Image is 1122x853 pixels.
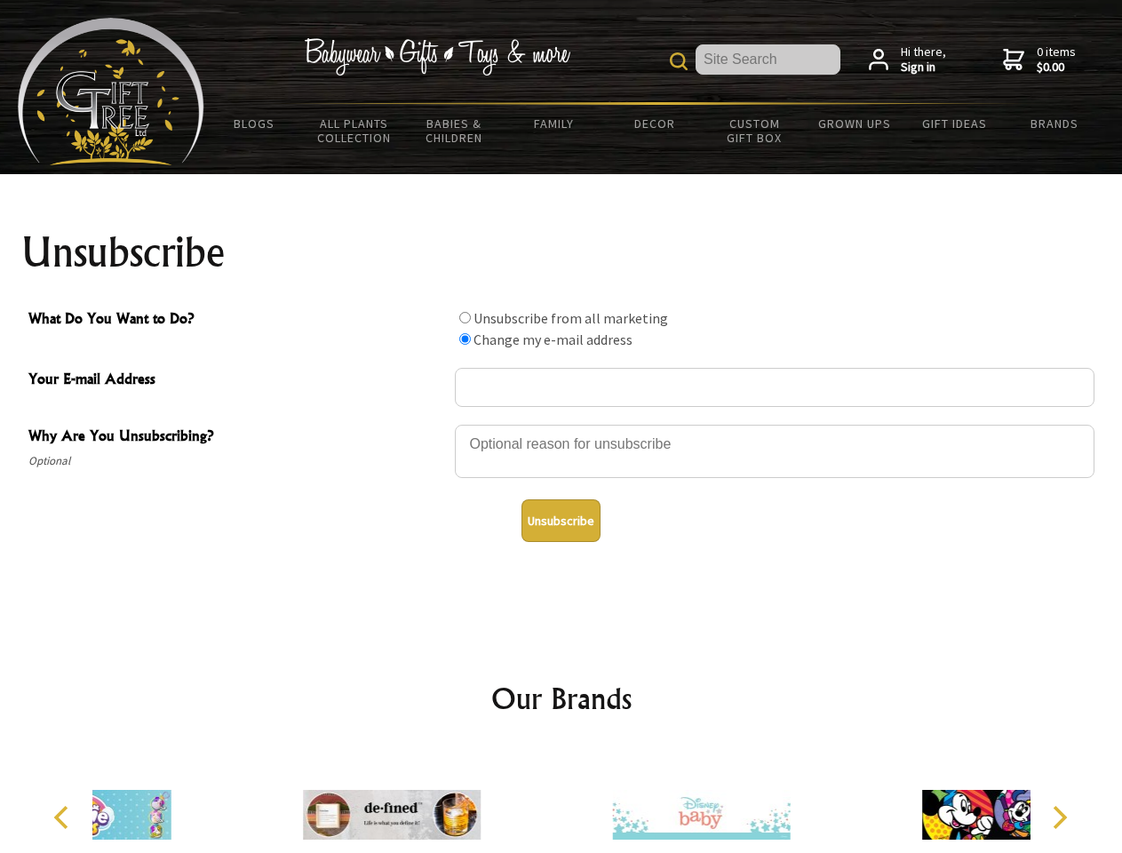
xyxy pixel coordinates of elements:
[604,105,704,142] a: Decor
[704,105,805,156] a: Custom Gift Box
[473,309,668,327] label: Unsubscribe from all marketing
[459,333,471,345] input: What Do You Want to Do?
[21,231,1102,274] h1: Unsubscribe
[901,44,946,76] span: Hi there,
[28,450,446,472] span: Optional
[904,105,1005,142] a: Gift Ideas
[28,307,446,333] span: What Do You Want to Do?
[696,44,840,75] input: Site Search
[204,105,305,142] a: BLOGS
[455,368,1094,407] input: Your E-mail Address
[804,105,904,142] a: Grown Ups
[36,677,1087,720] h2: Our Brands
[473,331,633,348] label: Change my e-mail address
[404,105,505,156] a: Babies & Children
[1037,44,1076,76] span: 0 items
[304,38,570,76] img: Babywear - Gifts - Toys & more
[521,499,601,542] button: Unsubscribe
[28,425,446,450] span: Why Are You Unsubscribing?
[1039,798,1078,837] button: Next
[505,105,605,142] a: Family
[18,18,204,165] img: Babyware - Gifts - Toys and more...
[1037,60,1076,76] strong: $0.00
[1005,105,1105,142] a: Brands
[455,425,1094,478] textarea: Why Are You Unsubscribing?
[44,798,84,837] button: Previous
[901,60,946,76] strong: Sign in
[670,52,688,70] img: product search
[1003,44,1076,76] a: 0 items$0.00
[305,105,405,156] a: All Plants Collection
[28,368,446,394] span: Your E-mail Address
[459,312,471,323] input: What Do You Want to Do?
[869,44,946,76] a: Hi there,Sign in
